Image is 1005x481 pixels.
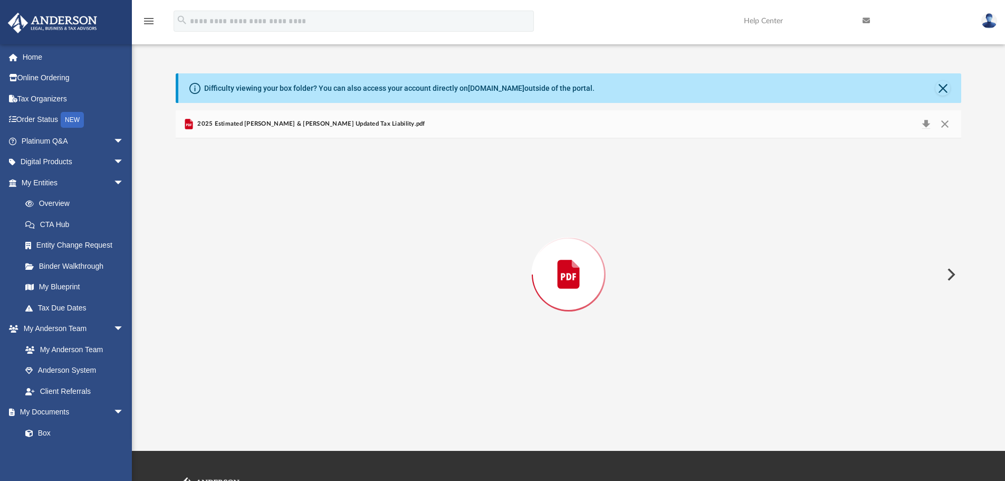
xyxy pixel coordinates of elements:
button: Next File [939,260,962,289]
span: arrow_drop_down [113,318,135,340]
a: My Blueprint [15,277,135,298]
i: search [176,14,188,26]
button: Download [916,117,935,131]
span: arrow_drop_down [113,152,135,173]
a: Home [7,46,140,68]
button: Close [935,81,950,96]
a: CTA Hub [15,214,140,235]
img: Anderson Advisors Platinum Portal [5,13,100,33]
a: Platinum Q&Aarrow_drop_down [7,130,140,152]
div: NEW [61,112,84,128]
button: Close [935,117,954,131]
a: [DOMAIN_NAME] [468,84,524,92]
a: Box [15,422,129,444]
a: My Anderson Teamarrow_drop_down [7,318,135,339]
a: Binder Walkthrough [15,256,140,277]
span: 2025 Estimated [PERSON_NAME] & [PERSON_NAME] Updated Tax Liability.pdf [195,119,425,129]
a: Overview [15,193,140,214]
span: arrow_drop_down [113,172,135,194]
a: Tax Organizers [7,88,140,109]
a: My Documentsarrow_drop_down [7,402,135,423]
a: Entity Change Request [15,235,140,256]
span: arrow_drop_down [113,130,135,152]
a: Anderson System [15,360,135,381]
div: Preview [176,110,962,411]
a: menu [142,20,155,27]
i: menu [142,15,155,27]
a: Tax Due Dates [15,297,140,318]
a: My Anderson Team [15,339,129,360]
a: Digital Productsarrow_drop_down [7,152,140,173]
div: Difficulty viewing your box folder? You can also access your account directly on outside of the p... [204,83,595,94]
a: Meeting Minutes [15,444,135,465]
a: Order StatusNEW [7,109,140,131]
a: Online Ordering [7,68,140,89]
img: User Pic [981,13,997,29]
a: Client Referrals [15,381,135,402]
a: My Entitiesarrow_drop_down [7,172,140,193]
span: arrow_drop_down [113,402,135,423]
